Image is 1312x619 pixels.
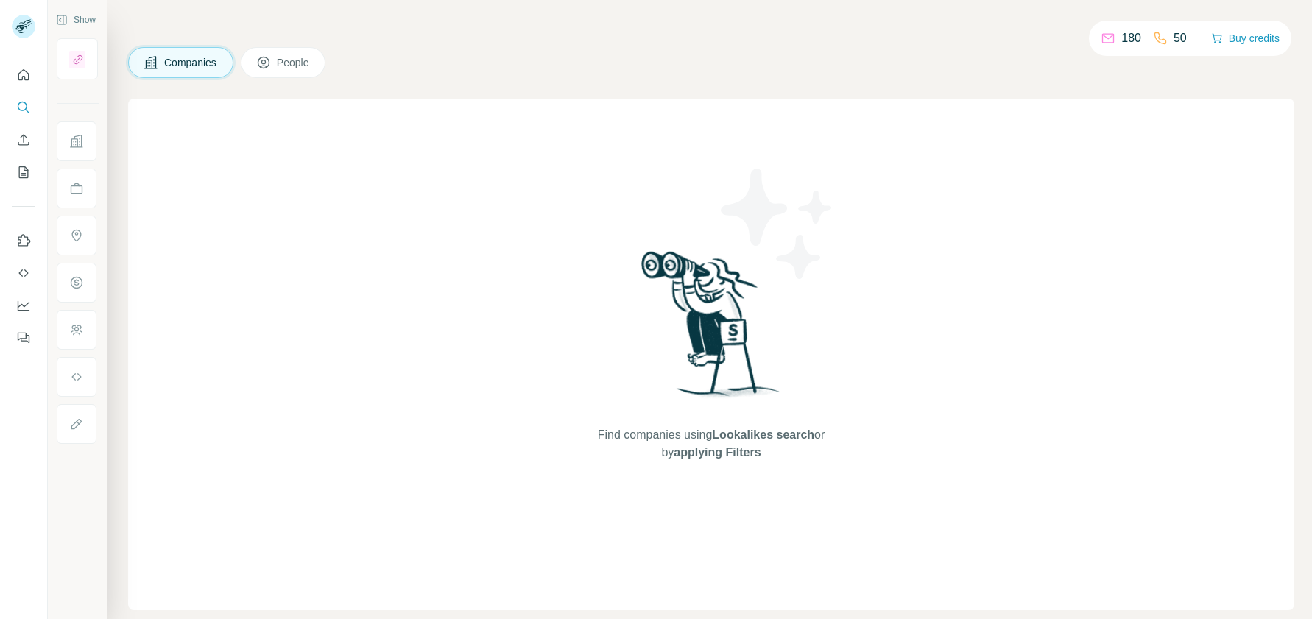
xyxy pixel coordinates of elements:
button: Show [46,9,106,31]
button: Quick start [12,62,35,88]
button: Enrich CSV [12,127,35,153]
p: 180 [1121,29,1141,47]
img: Surfe Illustration - Stars [711,158,844,290]
span: applying Filters [674,446,761,459]
button: Buy credits [1211,28,1280,49]
span: Companies [164,55,218,70]
span: People [277,55,311,70]
button: Dashboard [12,292,35,319]
button: My lists [12,159,35,185]
span: Lookalikes search [712,428,814,441]
button: Search [12,94,35,121]
button: Use Surfe on LinkedIn [12,227,35,254]
button: Use Surfe API [12,260,35,286]
p: 50 [1174,29,1187,47]
span: Find companies using or by [593,426,829,461]
img: Surfe Illustration - Woman searching with binoculars [635,247,788,411]
h4: Search [128,18,1294,38]
button: Feedback [12,325,35,351]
